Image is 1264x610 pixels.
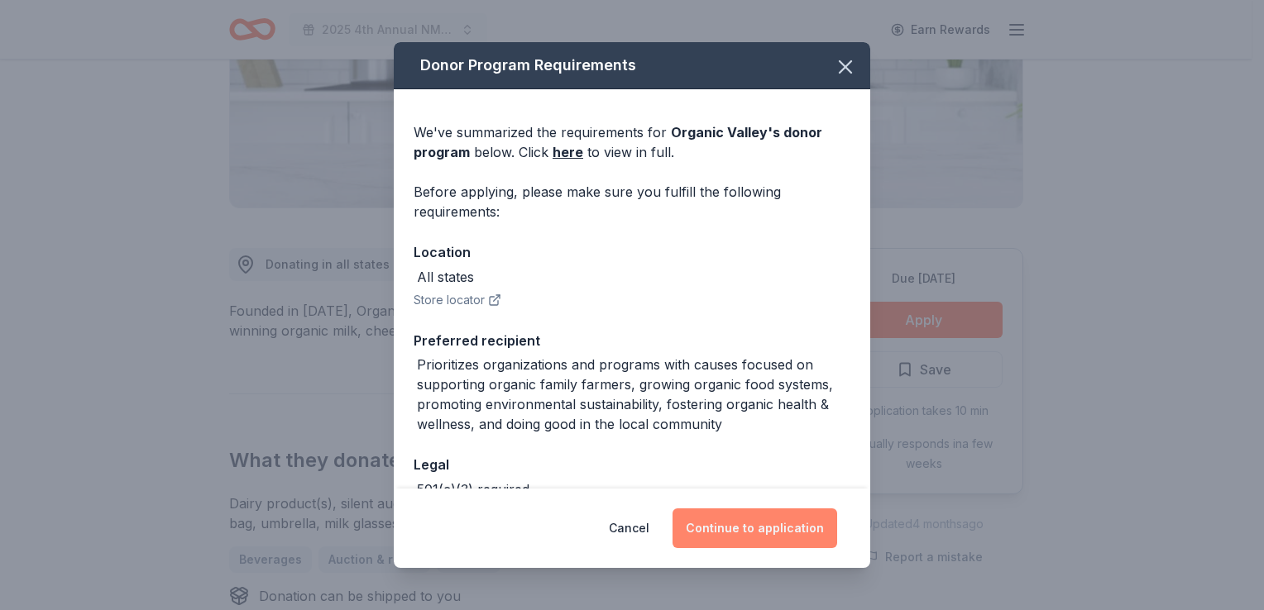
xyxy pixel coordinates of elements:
div: Prioritizes organizations and programs with causes focused on supporting organic family farmers, ... [417,355,850,434]
div: Location [414,241,850,263]
div: All states [417,267,474,287]
button: Continue to application [673,508,837,548]
div: Preferred recipient [414,330,850,351]
div: Before applying, please make sure you fulfill the following requirements: [414,182,850,222]
div: Donor Program Requirements [394,42,870,89]
div: We've summarized the requirements for below. Click to view in full. [414,122,850,162]
a: here [553,142,583,162]
div: Legal [414,454,850,475]
button: Store locator [414,290,501,310]
div: 501(c)(3) required [417,479,529,499]
button: Cancel [609,508,649,548]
